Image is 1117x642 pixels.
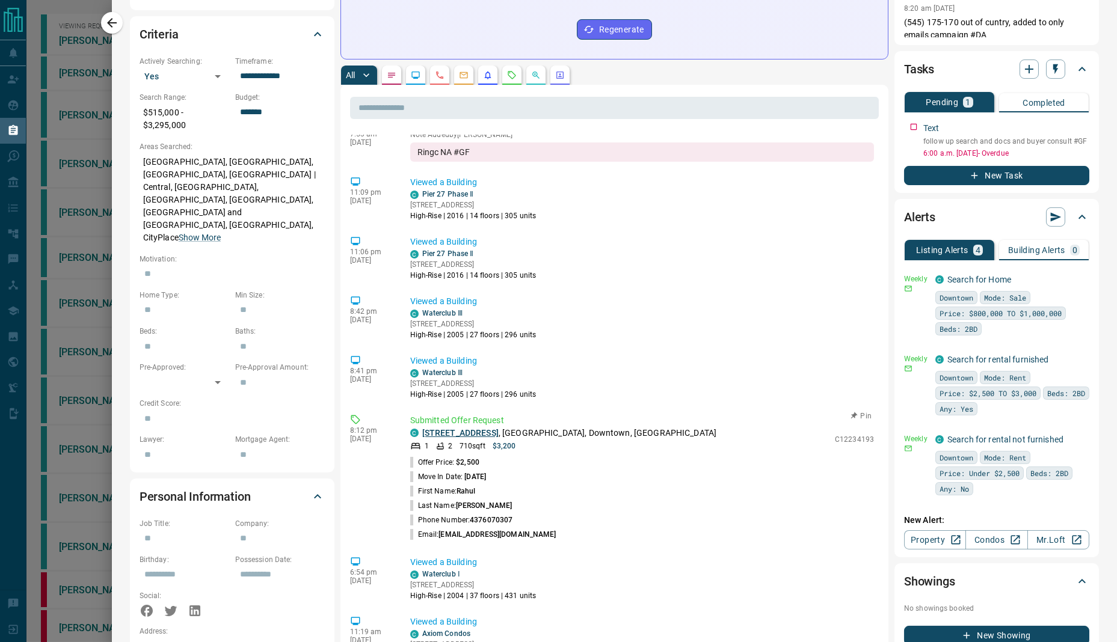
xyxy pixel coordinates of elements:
p: 8:12 pm [350,426,392,435]
a: Mr.Loft [1027,530,1089,549]
svg: Email [904,364,912,373]
p: All [346,71,355,79]
a: Search for Home [947,275,1011,284]
p: High-Rise | 2004 | 37 floors | 431 units [410,590,537,601]
p: Weekly [904,433,928,444]
p: Home Type: [140,290,229,301]
p: Budget: [235,92,325,103]
span: Mode: Sale [984,292,1026,304]
p: Listing Alerts [916,246,968,254]
p: [DATE] [350,435,392,443]
a: Search for rental furnished [947,355,1049,364]
div: condos.ca [410,191,419,199]
div: condos.ca [410,630,419,638]
p: [STREET_ADDRESS] [410,259,537,270]
a: [STREET_ADDRESS] [422,428,499,438]
p: 4 [976,246,980,254]
span: Rahul [457,487,476,495]
p: Possession Date: [235,554,325,565]
p: [DATE] [350,256,392,264]
span: $2,500 [456,458,479,466]
svg: Notes [387,70,396,80]
p: Min Size: [235,290,325,301]
p: Email: [410,529,556,540]
p: Job Title: [140,518,229,529]
div: Personal Information [140,482,325,511]
span: Any: No [940,483,969,495]
p: Lawyer: [140,434,229,445]
button: Show More [179,231,221,244]
p: 8:41 pm [350,367,392,375]
p: [DATE] [350,138,392,147]
span: [EMAIL_ADDRESS][DOMAIN_NAME] [438,530,556,539]
p: 11:19 am [350,628,392,636]
p: Pre-Approval Amount: [235,362,325,373]
p: [DATE] [350,375,392,384]
span: Downtown [940,451,973,463]
p: Note Added by [PERSON_NAME] [410,130,874,139]
div: condos.ca [935,355,944,364]
p: Beds: [140,326,229,337]
p: Viewed a Building [410,176,874,189]
div: Ringc NA #GF [410,142,874,162]
p: 1 [965,98,970,106]
svg: Calls [435,70,445,80]
p: [STREET_ADDRESS] [410,378,537,389]
div: Criteria [140,20,325,49]
span: Price: $800,000 TO $1,000,000 [940,307,1062,319]
p: Offer Price: [410,457,479,468]
span: Any: Yes [940,403,973,415]
svg: Lead Browsing Activity [411,70,420,80]
div: Alerts [904,203,1089,231]
button: Regenerate [577,19,652,40]
p: Motivation: [140,254,325,264]
svg: Listing Alerts [483,70,493,80]
a: Pier 27 Phase Ⅱ [422,249,474,258]
p: [GEOGRAPHIC_DATA], [GEOGRAPHIC_DATA], [GEOGRAPHIC_DATA], [GEOGRAPHIC_DATA] | Central, [GEOGRAPHIC... [140,152,325,248]
p: 2 [448,441,452,451]
p: Credit Score: [140,398,325,409]
div: condos.ca [410,570,419,579]
p: Viewed a Building [410,236,874,248]
p: Social: [140,590,229,601]
a: Search for rental not furnished [947,435,1063,444]
h2: Criteria [140,25,179,44]
p: Building Alerts [1008,246,1065,254]
p: 6:00 a.m. [DATE] - Overdue [923,148,1089,159]
span: Downtown [940,292,973,304]
span: Downtown [940,371,973,384]
p: High-Rise | 2016 | 14 floors | 305 units [410,210,537,221]
a: Condos [965,530,1027,549]
p: Viewed a Building [410,616,874,628]
h2: Alerts [904,207,935,227]
p: Search Range: [140,92,229,103]
p: 11:09 pm [350,188,392,197]
p: Actively Searching: [140,56,229,67]
a: Waterclub Ⅲ [422,309,463,317]
p: 0 [1072,246,1077,254]
div: condos.ca [410,310,419,318]
p: Viewed a Building [410,355,874,367]
p: Last Name: [410,500,512,511]
p: Company: [235,518,325,529]
p: 710 sqft [460,441,485,451]
p: Address: [140,626,325,637]
p: Move In Date: [410,471,486,482]
p: New Alert: [904,514,1089,527]
p: No showings booked [904,603,1089,614]
a: Property [904,530,966,549]
p: Birthday: [140,554,229,565]
div: Tasks [904,55,1089,84]
svg: Email [904,444,912,453]
p: [DATE] [350,576,392,585]
div: Showings [904,567,1089,596]
p: $515,000 - $3,295,000 [140,103,229,135]
span: Beds: 2BD [940,323,977,335]
p: (545) 175-170 out of cuntry, added to only emails campaign #DA [904,16,1089,41]
svg: Agent Actions [555,70,565,80]
p: Baths: [235,326,325,337]
p: [DATE] [350,316,392,324]
div: condos.ca [935,275,944,284]
svg: Requests [507,70,517,80]
span: [DATE] [464,472,486,481]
